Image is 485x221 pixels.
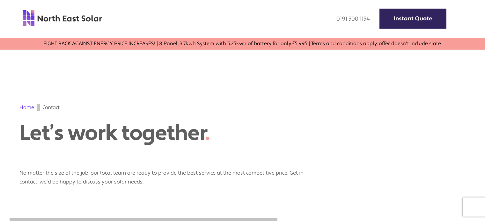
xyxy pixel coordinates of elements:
[205,120,210,147] span: .
[22,10,102,27] img: north east solar logo
[379,9,446,29] a: Instant Quote
[19,104,34,111] a: Home
[19,162,306,186] p: No matter the size of the job, our local team are ready to provide the best service at the most c...
[19,121,259,146] h1: Let’s work together
[37,104,40,111] img: gif;base64,R0lGODdhAQABAPAAAMPDwwAAACwAAAAAAQABAAACAkQBADs=
[328,15,370,23] a: 0191 500 1154
[42,104,60,111] span: Contact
